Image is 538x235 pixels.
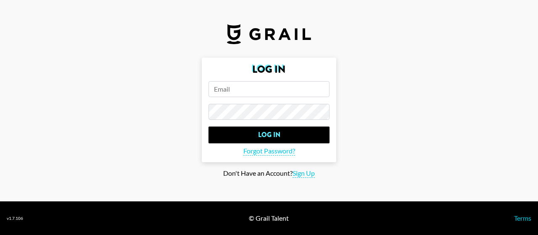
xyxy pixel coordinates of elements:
input: Email [208,81,330,97]
h2: Log In [208,64,330,74]
a: Terms [514,214,531,222]
input: Log In [208,127,330,143]
div: v 1.7.106 [7,216,23,221]
span: Sign Up [293,169,315,178]
span: Forgot Password? [243,147,295,156]
img: Grail Talent Logo [227,24,311,44]
div: Don't Have an Account? [7,169,531,178]
div: © Grail Talent [249,214,289,222]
